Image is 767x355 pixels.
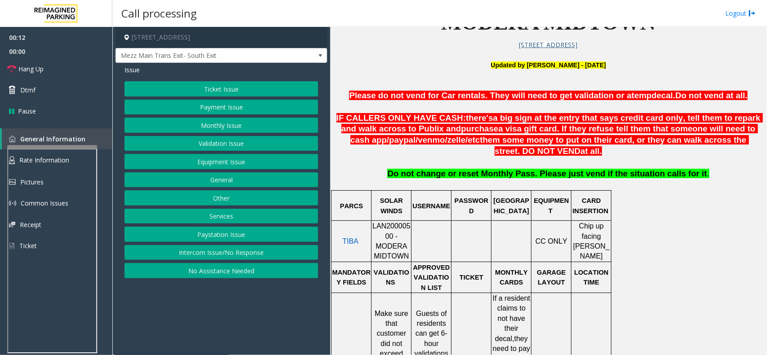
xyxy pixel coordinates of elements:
span: / [445,135,448,145]
button: Equipment Issue [124,154,318,169]
span: Mezz Main Trans Exit- South Exit [116,48,284,63]
button: Payment Issue [124,100,318,115]
span: Do not vend at all. [675,91,748,100]
span: Issue [124,65,140,75]
font: U [491,61,496,69]
button: No Assistance Needed [124,263,318,278]
span: Pause [18,106,36,116]
span: LOCATION TIME [574,269,611,286]
span: Hang Up [18,64,44,74]
a: [STREET_ADDRESS] [519,41,578,48]
span: , [512,335,514,342]
img: logout [749,9,756,18]
span: PARCS [340,202,363,210]
span: USERNAME [412,202,450,210]
span: EQUIPMENT [534,197,569,214]
img: 'icon' [9,136,16,142]
button: Ticket Issue [124,81,318,96]
span: LAN20000500 - MODERA MIDTOWN [372,222,411,260]
span: them some money to put on their card, or they can walk across the street. DO NOT VEND [480,135,749,156]
a: TIBA [342,238,359,245]
button: Monthly Issue [124,118,318,133]
span: paypal [389,135,416,145]
span: TICKET [460,274,483,281]
button: Other [124,190,318,206]
font: pdated by [PERSON_NAME] - [DATE] [491,61,606,69]
span: zelle [448,135,466,145]
span: etc [468,135,480,145]
span: VALIDATIONS [374,269,409,286]
span: . [707,169,709,178]
span: MONTHLY CARDS [495,269,530,286]
span: SOLAR WINDS [380,197,405,214]
span: CC ONLY [536,237,567,245]
span: Chip up facing [PERSON_NAME] [573,222,610,260]
span: If a resident claims to not have their decal [493,294,532,342]
span: [GEOGRAPHIC_DATA] [493,197,529,214]
h4: [STREET_ADDRESS] [115,27,327,48]
span: General Information [20,135,85,143]
button: Paystation Issue [124,227,318,242]
span: purchase [461,124,498,133]
span: a big sign at the entry that says credit card only, tell them to repark and walk across to Publix... [341,113,763,134]
a: General Information [2,128,112,149]
button: General [124,172,318,188]
span: APPROVED VALIDATION LIST [413,264,452,291]
span: decal. [652,91,675,100]
span: Do not change or reset Monthly Pass. Please just vend if the situation calls for it [387,169,707,178]
span: a visa gift card. If they refuse tell them that someone will need to cash app/ [350,124,758,145]
span: / [466,135,468,145]
span: GARAGE LAYOUT [537,269,567,286]
span: there's [466,113,493,123]
span: / [416,135,418,145]
span: MANDATORY FIELDS [333,269,371,286]
h3: Call processing [117,2,201,24]
a: Logout [725,9,756,18]
span: Dtmf [20,85,35,95]
span: venmo [418,135,445,145]
span: at all. [581,146,602,156]
button: Validation Issue [124,136,318,151]
span: Please do not vend for Car rentals. They will need to get validation or a [349,91,631,100]
span: [STREET_ADDRESS] [519,40,578,49]
span: PASSWORD [454,197,488,214]
button: Services [124,209,318,224]
button: Intercom Issue/No Response [124,245,318,260]
span: temp [632,91,652,100]
span: CARD INSERTION [572,197,608,214]
span: IF CALLERS ONLY HAVE CASH: [337,113,466,123]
